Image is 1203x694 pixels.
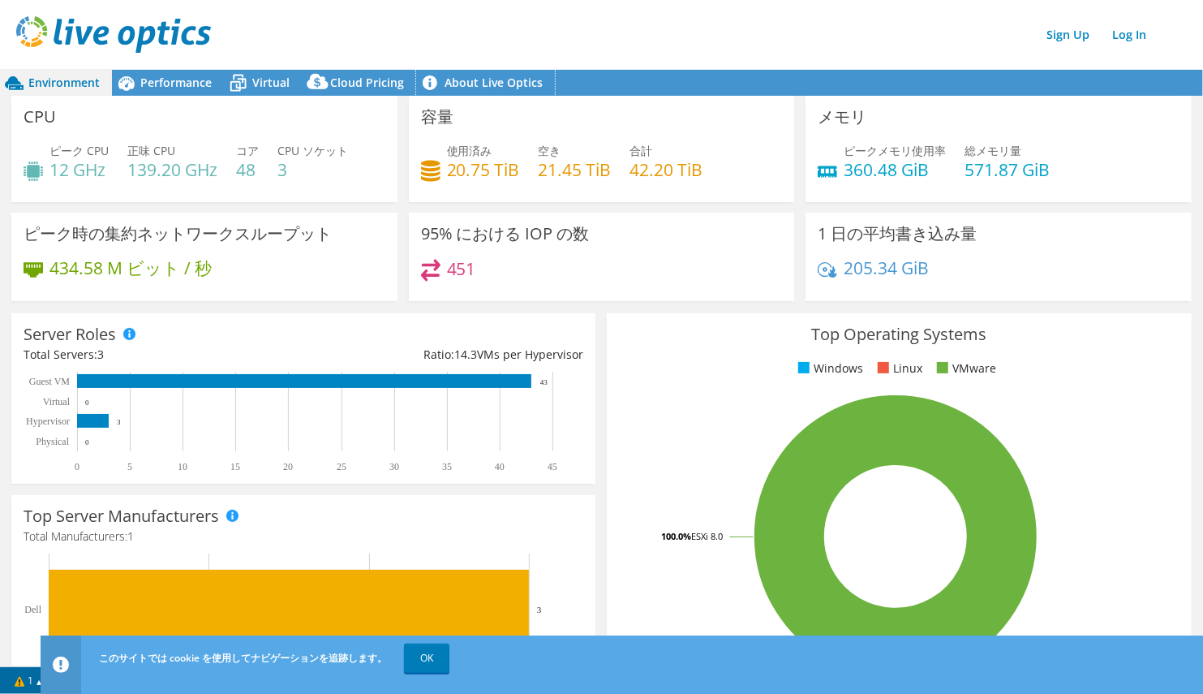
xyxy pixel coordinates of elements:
[389,461,399,472] text: 30
[236,161,259,179] h4: 48
[252,75,290,90] span: Virtual
[1104,23,1154,46] a: Log In
[454,347,477,362] span: 14.3
[49,143,109,158] span: ピーク CPU
[24,225,332,243] h3: ピーク時の集約ネットワークスループット
[24,108,56,126] h3: CPU
[818,108,866,126] h3: メモリ
[28,75,100,90] span: Environment
[99,651,387,665] span: このサイトでは cookie を使用してナビゲーションを追跡します。
[447,260,476,278] h4: 451
[117,418,121,426] text: 3
[447,143,492,158] span: 使用済み
[1038,23,1098,46] a: Sign Up
[630,161,703,179] h4: 42.20 TiB
[619,325,1179,343] h3: Top Operating Systems
[548,461,557,472] text: 45
[24,346,303,364] div: Total Servers:
[539,161,612,179] h4: 21.45 TiB
[127,528,134,544] span: 1
[540,378,548,386] text: 43
[140,75,212,90] span: Performance
[49,259,212,277] h4: 434.58 M ビット / 秒
[24,507,219,525] h3: Top Server Manufacturers
[337,461,346,472] text: 25
[421,225,590,243] h3: 95% における IOP の数
[330,75,404,90] span: Cloud Pricing
[26,416,70,427] text: Hypervisor
[818,225,977,243] h3: 1 日の平均書き込み量
[49,161,109,179] h4: 12 GHz
[97,347,104,362] span: 3
[24,325,116,343] h3: Server Roles
[421,108,453,126] h3: 容量
[127,461,132,472] text: 5
[236,143,259,158] span: コア
[24,604,41,615] text: Dell
[43,396,71,407] text: Virtual
[303,346,583,364] div: Ratio: VMs per Hypervisor
[495,461,505,472] text: 40
[442,461,452,472] text: 35
[933,360,996,377] li: VMware
[965,161,1050,179] h4: 571.87 GiB
[404,644,449,673] a: OK
[965,143,1021,158] span: 総メモリ量
[447,161,520,179] h4: 20.75 TiB
[539,143,561,158] span: 空き
[874,360,922,377] li: Linux
[85,399,89,407] text: 0
[844,143,946,158] span: ピークメモリ使用率
[36,436,69,447] text: Physical
[75,461,79,472] text: 0
[16,16,211,53] img: live_optics_svg.svg
[277,161,348,179] h4: 3
[794,360,863,377] li: Windows
[630,143,653,158] span: 合計
[85,438,89,446] text: 0
[127,161,217,179] h4: 139.20 GHz
[277,143,348,158] span: CPU ソケット
[3,670,54,691] a: 1
[29,376,70,387] text: Guest VM
[844,259,929,277] h4: 205.34 GiB
[661,530,691,542] tspan: 100.0%
[127,143,175,158] span: 正味 CPU
[283,461,293,472] text: 20
[537,605,542,614] text: 3
[24,528,583,545] h4: Total Manufacturers:
[416,70,555,96] a: About Live Optics
[178,461,187,472] text: 10
[844,161,946,179] h4: 360.48 GiB
[691,530,723,542] tspan: ESXi 8.0
[230,461,240,472] text: 15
